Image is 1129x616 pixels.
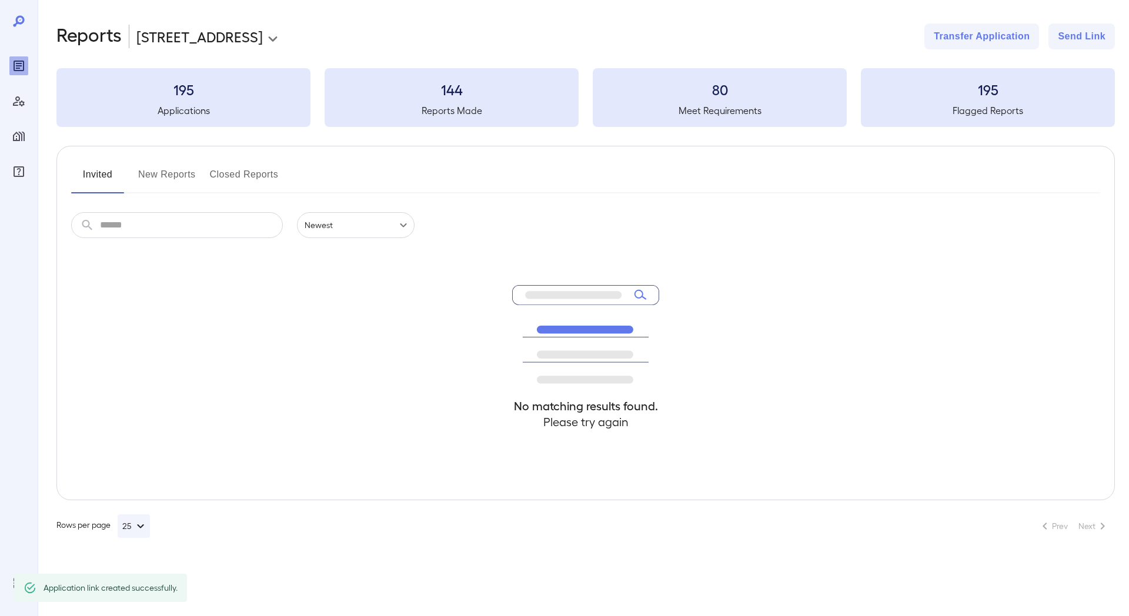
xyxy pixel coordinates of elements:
button: Invited [71,165,124,193]
button: 25 [118,514,150,538]
div: Rows per page [56,514,150,538]
h4: Please try again [512,414,659,430]
button: Send Link [1048,24,1115,49]
h2: Reports [56,24,122,49]
summary: 195Applications144Reports Made80Meet Requirements195Flagged Reports [56,68,1115,127]
h3: 195 [861,80,1115,99]
h5: Meet Requirements [593,103,847,118]
nav: pagination navigation [1033,517,1115,535]
h5: Flagged Reports [861,103,1115,118]
div: Application link created successfully. [44,577,178,598]
div: Manage Properties [9,127,28,146]
button: New Reports [138,165,196,193]
div: Log Out [9,574,28,592]
div: Newest [297,212,415,238]
button: Closed Reports [210,165,279,193]
button: Transfer Application [924,24,1039,49]
div: FAQ [9,162,28,181]
h4: No matching results found. [512,398,659,414]
div: Manage Users [9,92,28,111]
h5: Applications [56,103,310,118]
h3: 144 [325,80,579,99]
h5: Reports Made [325,103,579,118]
div: Reports [9,56,28,75]
h3: 195 [56,80,310,99]
h3: 80 [593,80,847,99]
p: [STREET_ADDRESS] [136,27,263,46]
